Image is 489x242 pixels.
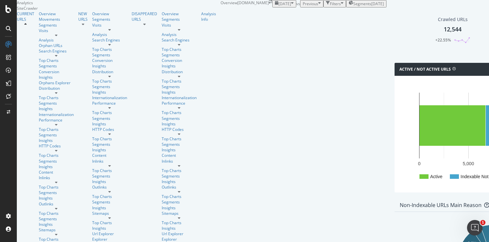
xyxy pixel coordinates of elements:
div: Insights [162,63,197,69]
a: Content [39,169,74,175]
a: Insights [92,225,127,231]
a: Visits [39,28,74,33]
a: Top Charts [39,211,74,216]
a: Segments [39,22,74,28]
a: Insights [162,89,197,95]
div: Segments [39,100,74,106]
a: Overview [92,11,127,17]
div: Segments [162,173,197,179]
a: HTTP Codes [92,127,127,132]
a: Top Charts [39,153,74,158]
a: Analysis Info [201,11,216,22]
a: Insights [162,205,197,211]
a: Segments [92,199,127,205]
div: Inlinks [162,158,197,164]
a: HTTP Codes [162,127,197,132]
a: Analysis [39,37,74,43]
a: Top Charts [92,194,127,199]
div: Segments [92,52,127,58]
a: Top Charts [39,95,74,100]
div: Segments [162,142,197,147]
a: Insights [162,179,197,184]
div: Inlinks [39,175,74,180]
a: Insights [92,121,127,127]
a: Top Charts [162,78,197,84]
a: Top Charts [39,184,74,190]
div: Segments [92,173,127,179]
a: Conversion [39,69,74,75]
a: Segments [39,63,74,69]
div: Segments [162,17,197,22]
div: Inlinks [92,158,127,164]
a: Segments [92,84,127,89]
a: Top Charts [39,236,74,242]
a: Insights [92,179,127,184]
a: DISAPPEARED URLS [132,11,157,22]
a: Url Explorer [162,231,197,236]
a: Content [92,153,127,158]
a: Segments [162,116,197,121]
a: Internationalization [92,95,127,100]
a: Segments [162,52,197,58]
a: Insights [39,164,74,169]
a: Top Charts [162,47,197,52]
a: Overview [162,11,197,17]
a: Visits [92,22,127,28]
a: Sitemaps [39,227,74,233]
div: Filters [330,1,341,6]
div: Performance [92,100,127,106]
span: 2025 Sep. 21st [278,1,291,6]
span: Previous [303,1,318,6]
div: [DATE] [371,1,384,6]
a: Orphans Explorer [39,80,74,86]
div: Internationalization [39,112,74,117]
a: Top Charts [92,220,127,225]
a: Segments [92,17,127,22]
div: Insights [39,195,74,201]
div: Movements [39,17,74,22]
a: Segments [92,142,127,147]
div: 12,544 [444,25,462,34]
div: Top Charts [162,136,197,142]
div: Top Charts [39,58,74,63]
text: Active [430,174,442,179]
a: Top Charts [92,47,127,52]
a: HTTP Codes [39,143,74,149]
a: Segments [92,116,127,121]
a: Url Explorer [92,231,127,236]
a: Search Engines [39,48,74,54]
div: Non-Indexable URLs Main Reason [400,202,482,208]
a: Search Engines [92,37,127,43]
a: Insights [39,75,74,80]
span: Segments [353,1,371,6]
div: Outlinks [39,201,74,207]
div: Segments [39,190,74,195]
a: Outlinks [162,184,197,190]
div: Outlinks [92,184,127,190]
a: Top Charts [162,168,197,173]
div: Sitemaps [162,211,197,216]
a: Top Charts [92,168,127,173]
